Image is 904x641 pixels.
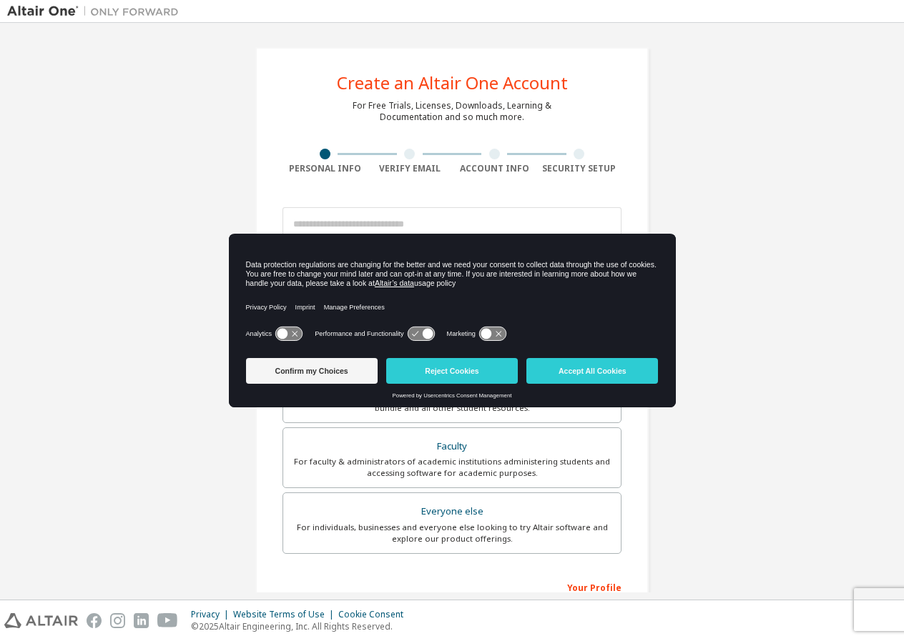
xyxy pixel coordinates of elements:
[353,100,551,123] div: For Free Trials, Licenses, Downloads, Learning & Documentation and so much more.
[338,609,412,620] div: Cookie Consent
[292,502,612,522] div: Everyone else
[537,163,622,174] div: Security Setup
[7,4,186,19] img: Altair One
[233,609,338,620] div: Website Terms of Use
[157,613,178,628] img: youtube.svg
[337,74,568,91] div: Create an Altair One Account
[452,163,537,174] div: Account Info
[191,620,412,632] p: © 2025 Altair Engineering, Inc. All Rights Reserved.
[134,613,149,628] img: linkedin.svg
[292,522,612,545] div: For individuals, businesses and everyone else looking to try Altair software and explore our prod...
[368,163,453,174] div: Verify Email
[292,456,612,479] div: For faculty & administrators of academic institutions administering students and accessing softwa...
[282,575,621,598] div: Your Profile
[110,613,125,628] img: instagram.svg
[191,609,233,620] div: Privacy
[282,163,368,174] div: Personal Info
[4,613,78,628] img: altair_logo.svg
[87,613,102,628] img: facebook.svg
[292,437,612,457] div: Faculty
